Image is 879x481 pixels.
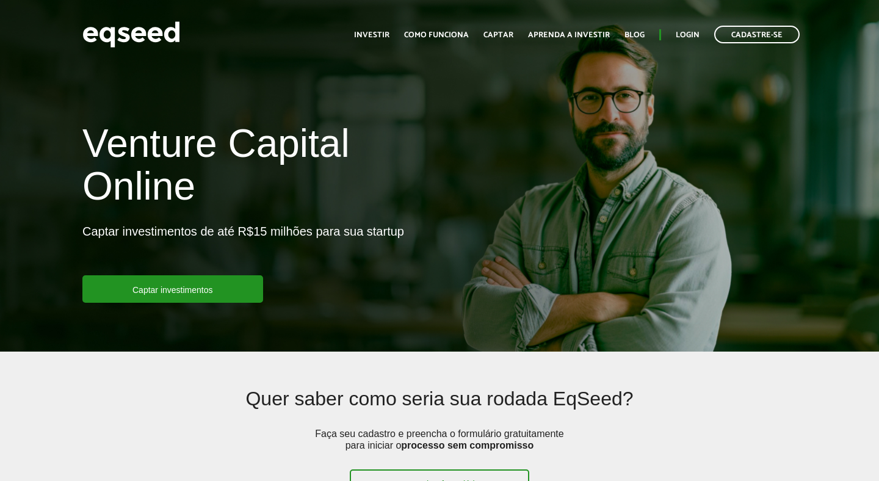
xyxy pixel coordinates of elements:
a: Cadastre-se [714,26,800,43]
p: Captar investimentos de até R$15 milhões para sua startup [82,224,404,275]
a: Captar investimentos [82,275,263,303]
h2: Quer saber como seria sua rodada EqSeed? [156,388,723,428]
a: Investir [354,31,389,39]
a: Aprenda a investir [528,31,610,39]
a: Blog [624,31,645,39]
a: Login [676,31,700,39]
a: Captar [483,31,513,39]
h1: Venture Capital Online [82,122,430,214]
a: Como funciona [404,31,469,39]
img: EqSeed [82,18,180,51]
p: Faça seu cadastro e preencha o formulário gratuitamente para iniciar o [311,428,568,469]
strong: processo sem compromisso [401,440,534,450]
